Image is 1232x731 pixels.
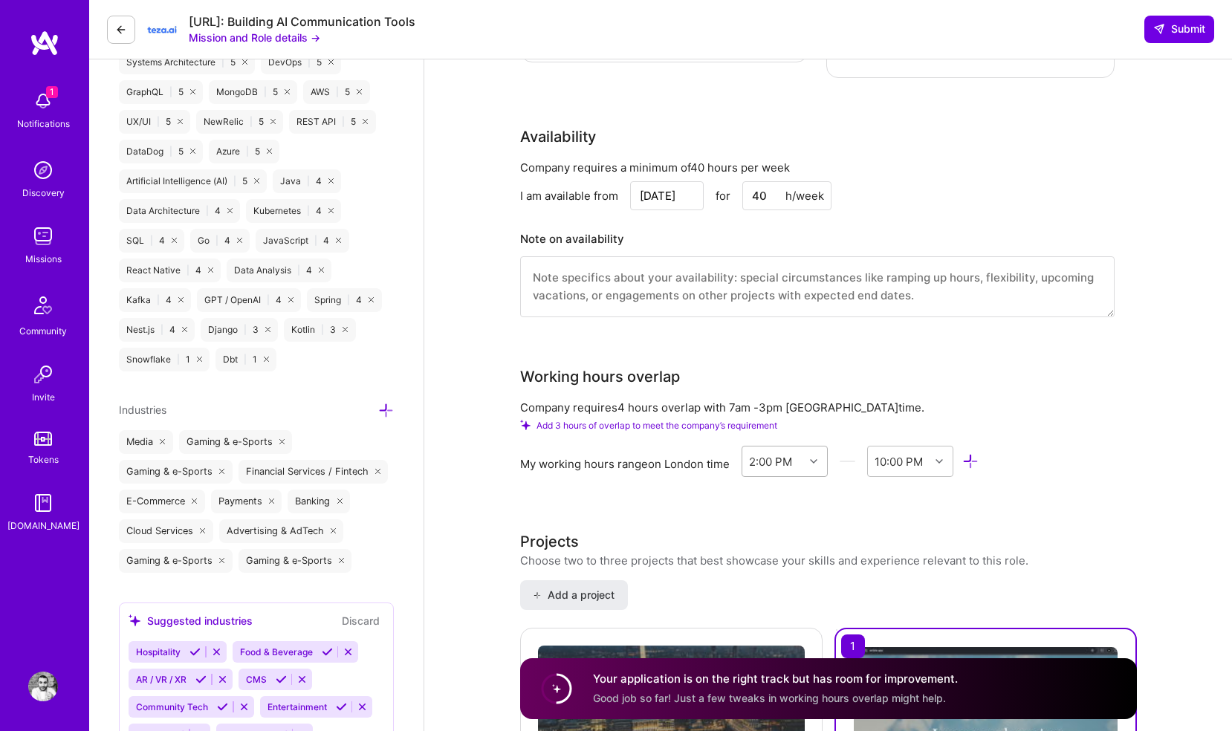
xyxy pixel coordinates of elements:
div: Missions [25,251,62,267]
div: [DOMAIN_NAME] [7,518,80,533]
i: Accept [322,646,333,657]
div: NewRelic 5 [196,110,283,134]
i: icon Close [285,89,290,94]
i: icon SuggestedTeams [129,614,141,627]
i: icon Close [339,558,345,564]
div: Systems Architecture 5 [119,51,255,74]
i: icon Close [336,238,341,243]
i: icon Close [357,89,362,94]
div: Financial Services / Fintech [239,460,389,484]
img: tokens [34,432,52,446]
span: | [347,294,350,306]
i: icon LeftArrowDark [115,24,127,36]
div: Tokens [28,452,59,467]
i: icon Close [197,357,202,362]
div: Kafka 4 [119,288,191,312]
div: Kubernetes 4 [246,199,341,223]
i: Accept [276,674,287,685]
div: Media [119,430,173,454]
i: Reject [239,701,250,712]
img: User Avatar [28,672,58,701]
div: DevOps 5 [261,51,341,74]
div: JavaScript 4 [256,229,348,253]
i: icon Close [328,208,334,213]
span: Entertainment [268,701,327,712]
img: discovery [28,155,58,185]
span: | [157,116,160,128]
div: Company requires a minimum of 40 hours per week [520,160,1115,175]
span: | [307,205,310,217]
i: Accept [195,674,207,685]
div: Cloud Services [119,519,213,543]
span: | [233,175,236,187]
div: Java 4 [273,169,341,193]
div: Banking [288,490,350,513]
i: icon SendLight [1153,23,1165,35]
div: REST API 5 [289,110,375,134]
img: Company Logo [147,15,177,45]
button: Discard [337,612,384,629]
i: icon Close [227,208,233,213]
span: | [169,146,172,157]
button: Add a project [520,580,628,610]
span: Add 3 hours of overlap to meet the company’s requirement [536,420,777,431]
div: Discovery [22,185,65,201]
img: Invite [28,360,58,389]
i: icon Chevron [810,458,817,465]
div: Django 3 [201,318,278,342]
i: icon Close [269,498,275,504]
span: 7am - 3pm [729,400,782,415]
div: Kotlin 3 [284,318,355,342]
i: Check [520,420,531,430]
div: Data Architecture 4 [119,199,240,223]
div: SQL 4 [119,229,184,253]
div: Community [19,323,67,339]
span: | [150,235,153,247]
div: DataDog 5 [119,140,203,163]
div: E-Commerce [119,490,205,513]
button: Submit [1144,16,1214,42]
i: icon Close [343,327,348,332]
img: Community [25,287,61,323]
i: icon Close [265,327,270,332]
span: | [264,86,267,98]
i: icon Close [319,267,324,273]
button: Mission and Role details → [189,30,320,45]
div: MongoDB 5 [209,80,297,104]
i: icon Close [254,178,259,183]
i: icon Close [270,119,276,124]
input: XX [742,181,831,210]
div: for [716,188,730,204]
span: | [244,354,247,365]
i: icon Close [160,439,166,445]
div: Notifications [17,116,70,131]
span: Add a project [533,588,614,602]
span: | [250,116,253,128]
span: AR / VR / XR [136,674,187,685]
i: icon Close [172,238,177,243]
span: | [297,264,300,276]
i: icon Close [279,439,285,445]
i: icon Close [178,297,184,302]
i: icon Close [219,558,225,564]
div: Go 4 [190,229,250,253]
div: Availability [520,126,596,148]
i: icon Close [182,327,187,332]
div: UX/UI 5 [119,110,190,134]
div: Invite [32,389,55,405]
div: Azure 5 [209,140,279,163]
div: Dbt 1 [215,348,276,371]
i: icon Close [219,469,225,475]
span: | [308,56,311,68]
i: icon Close [190,89,195,94]
div: AWS 5 [303,80,369,104]
span: Hospitality [136,646,181,657]
img: logo [30,30,59,56]
div: GraphQL 5 [119,80,203,104]
span: | [246,146,249,157]
img: bell [28,86,58,116]
i: Reject [217,674,228,685]
span: CMS [246,674,267,685]
div: Data Analysis 4 [227,259,331,282]
span: | [221,56,224,68]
